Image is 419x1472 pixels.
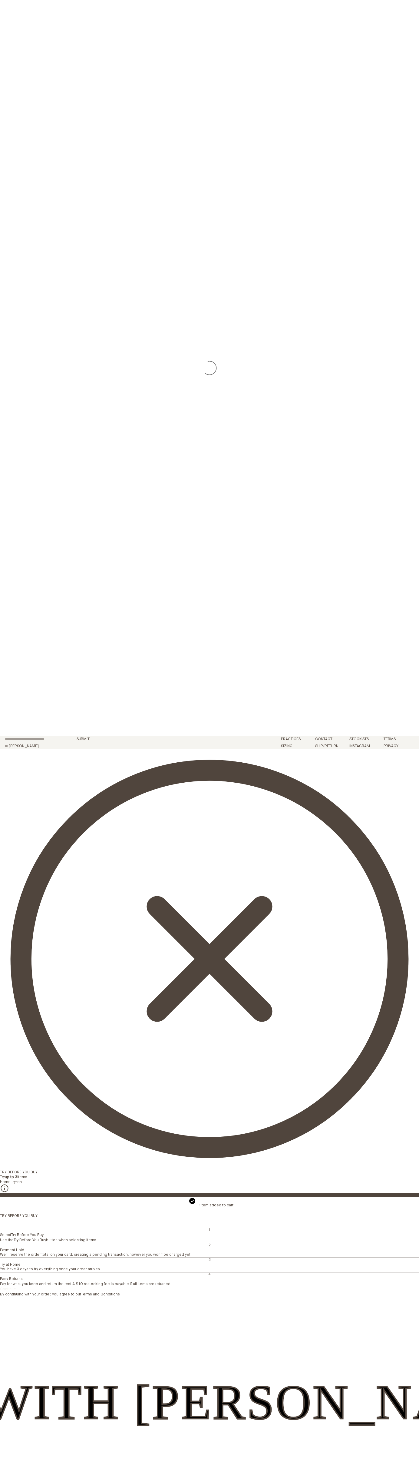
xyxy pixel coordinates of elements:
span: A $10 restocking fee is payable if all items are returned. [72,1282,171,1286]
span: up to 3 [5,1175,17,1179]
a: Practices [281,737,301,741]
span: 1 [199,1203,201,1208]
span: item added to cart [201,1203,233,1208]
a: Ship/Return [315,744,338,748]
a: Contact [315,737,332,741]
span: Try Before You Buy [14,1238,46,1242]
a: Terms [384,737,396,741]
a: Sizing [281,744,292,748]
h2: © [PERSON_NAME] [5,744,104,748]
a: Stockists [349,737,369,741]
button: Submit [77,737,90,741]
a: Instagram [349,744,370,748]
a: Terms and Conditions [81,1292,120,1296]
a: Privacy [384,744,398,748]
span: Try Before You Buy [11,1233,44,1237]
